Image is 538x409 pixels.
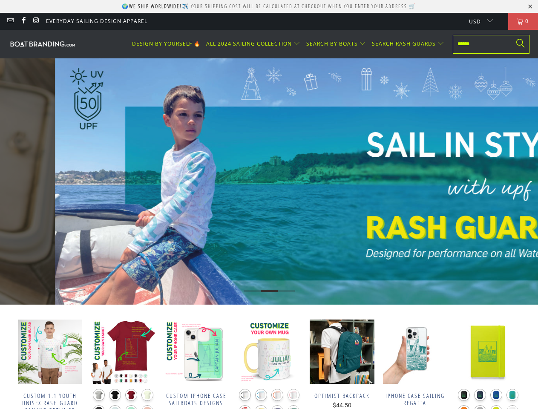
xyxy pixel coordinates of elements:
[278,290,295,292] li: Page dot 3
[91,320,155,384] a: Custom Sailing T-Shirt Team Cotton Custom Sailing T-Shirt Team Cotton
[206,40,292,47] span: ALL 2024 SAILING COLLECTION
[261,290,278,292] li: Page dot 2
[18,320,82,384] a: Custom 1.1 Youth Unisex Rash Guard Sailing Optimist Custom 1.1 Youth Unisex Rash Guard Sailing Op...
[372,34,444,54] summary: SEARCH RASH GUARDS
[383,320,447,384] img: iPhone Case Sailing Regatta
[32,17,40,25] a: Boatbranding on Instagram
[6,17,14,25] a: Email Boatbranding
[462,13,493,30] button: USD
[310,392,374,409] a: Optimist Backpack $44.50
[18,320,82,384] img: Custom 1.1 Youth Unisex Rash Guard Sailing Optimist
[206,34,300,54] summary: ALL 2024 SAILING COLLECTION
[164,392,228,407] span: Custom Iphone Case Sailboats Designs
[244,290,261,292] li: Page dot 1
[523,13,531,30] span: 0
[129,3,182,10] strong: We ship worldwide!
[9,40,77,48] img: Boatbranding
[132,40,201,47] span: DESIGN BY YOURSELF 🔥
[122,3,416,10] p: 🌍 ✈️ Your shipping cost will be calculated at checkout when you enter your address 🛒
[237,320,301,384] a: Custom Mug Sailing Optimist (Color Inside) Custom Mug Sailing Optimist (Color Inside)
[46,17,147,26] a: Everyday Sailing Design Apparel
[91,320,155,384] img: Custom Sailing T-Shirt Team Cotton
[306,34,366,54] summary: SEARCH BY BOATS
[237,320,301,384] img: Custom Mug Sailing Optimist (Color Inside)
[310,392,374,400] span: Optimist Backpack
[383,320,447,384] a: iPhone Case Sailing Regatta iPhone Case Sailing Regatta
[132,34,201,54] a: DESIGN BY YOURSELF 🔥
[456,320,520,384] img: Boatbranding Lime Sailing Hardcover bound notebook Sailing-Gift Regatta Yacht Sailing-Lifestyle S...
[383,392,447,407] span: iPhone Case Sailing Regatta
[372,40,436,47] span: SEARCH RASH GUARDS
[469,18,481,25] span: USD
[164,320,228,384] img: Custom Iphone Case Sailboats Designs
[306,40,358,47] span: SEARCH BY BOATS
[164,320,228,384] a: Custom Iphone Case Sailboats Designs Custom Iphone Case Sailboats Designs
[310,320,374,384] img: Boatbranding Optimist Backpack Sailing-Gift Regatta Yacht Sailing-Lifestyle Sailing-Apparel Nauti...
[132,34,444,54] nav: Translation missing: en.navigation.header.main_nav
[508,13,538,30] a: 0
[19,17,26,25] a: Boatbranding on Facebook
[333,402,351,409] span: $44.50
